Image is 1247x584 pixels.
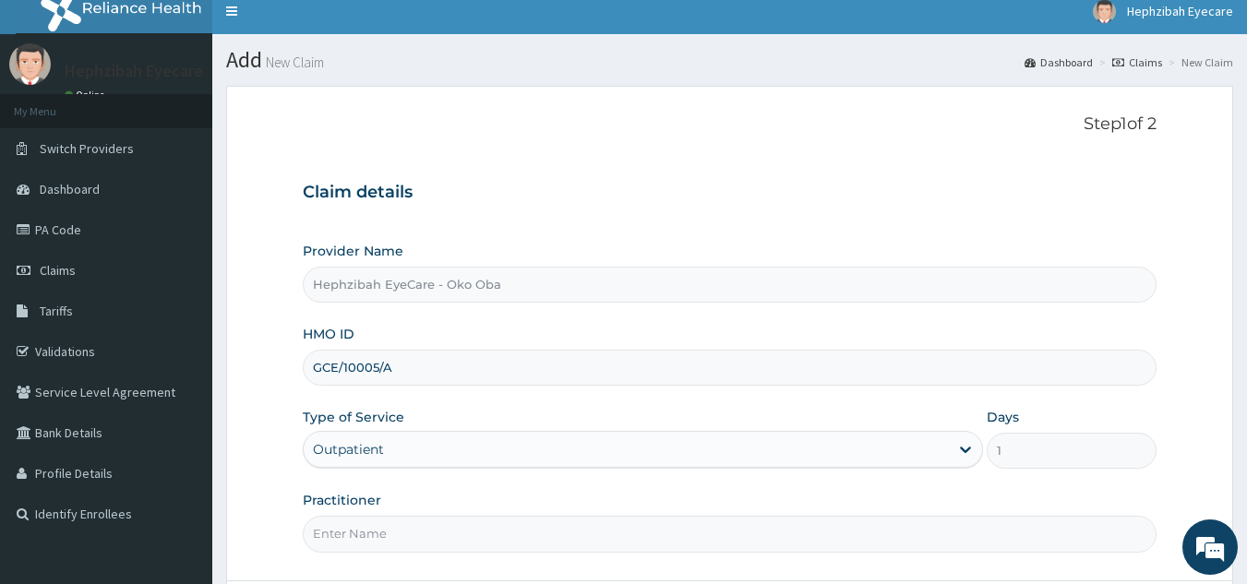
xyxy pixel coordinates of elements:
a: Dashboard [1025,54,1093,70]
div: Minimize live chat window [303,9,347,54]
label: Practitioner [303,491,381,509]
input: Enter Name [303,516,1157,552]
img: d_794563401_company_1708531726252_794563401 [34,92,75,138]
span: Switch Providers [40,140,134,157]
span: Hephzibah Eyecare [1127,3,1233,19]
a: Claims [1112,54,1162,70]
span: We're online! [107,174,255,361]
label: Type of Service [303,408,404,426]
img: User Image [9,43,51,85]
label: Provider Name [303,242,403,260]
p: Hephzibah Eyecare [65,63,203,79]
div: Outpatient [313,440,384,459]
h1: Add [226,48,1233,72]
span: Claims [40,262,76,279]
textarea: Type your message and hit 'Enter' [9,388,352,453]
li: New Claim [1164,54,1233,70]
h3: Claim details [303,183,1157,203]
a: Online [65,89,109,101]
small: New Claim [262,55,324,69]
div: Chat with us now [96,103,310,127]
input: Enter HMO ID [303,350,1157,386]
label: HMO ID [303,325,354,343]
label: Days [987,408,1019,426]
span: Dashboard [40,181,100,197]
span: Tariffs [40,303,73,319]
p: Step 1 of 2 [303,114,1157,135]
